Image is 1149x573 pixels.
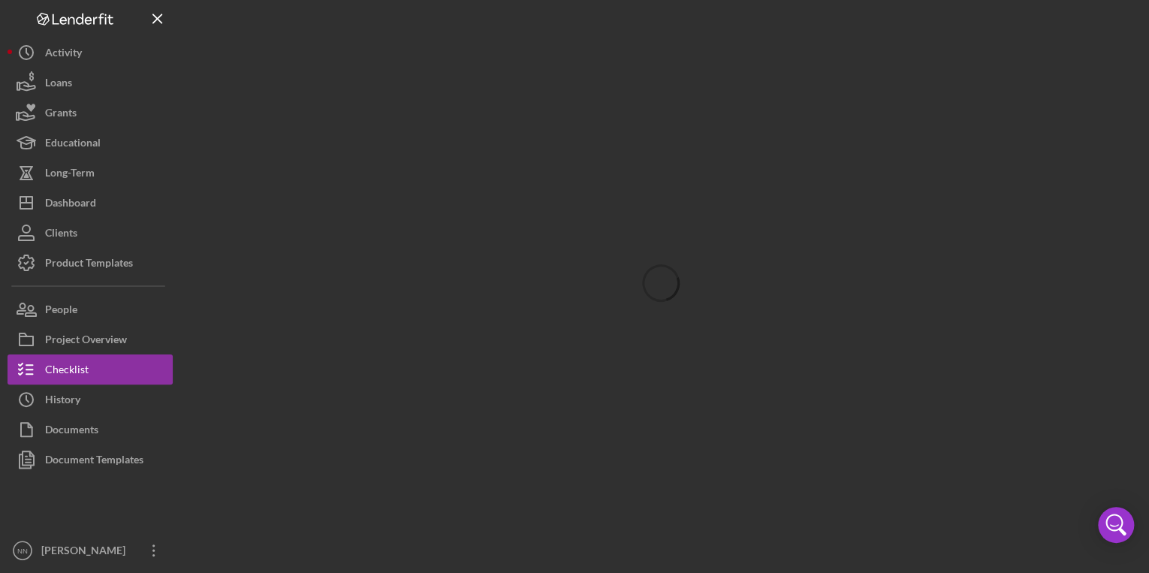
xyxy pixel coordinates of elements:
button: Activity [8,38,173,68]
button: Dashboard [8,188,173,218]
div: Documents [45,415,98,448]
button: Checklist [8,354,173,385]
div: Product Templates [45,248,133,282]
div: Grants [45,98,77,131]
button: Loans [8,68,173,98]
div: Educational [45,128,101,161]
div: Clients [45,218,77,252]
div: Document Templates [45,445,143,478]
button: History [8,385,173,415]
button: Project Overview [8,324,173,354]
div: Open Intercom Messenger [1098,507,1134,543]
button: People [8,294,173,324]
div: Long-Term [45,158,95,192]
button: Product Templates [8,248,173,278]
text: NN [17,547,28,555]
button: Educational [8,128,173,158]
button: Document Templates [8,445,173,475]
div: Activity [45,38,82,71]
div: [PERSON_NAME] [38,535,135,569]
button: Long-Term [8,158,173,188]
div: Loans [45,68,72,101]
button: Clients [8,218,173,248]
div: Checklist [45,354,89,388]
div: History [45,385,80,418]
button: NN[PERSON_NAME] [8,535,173,565]
div: Project Overview [45,324,127,358]
div: Dashboard [45,188,96,222]
button: Documents [8,415,173,445]
button: Grants [8,98,173,128]
div: People [45,294,77,328]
